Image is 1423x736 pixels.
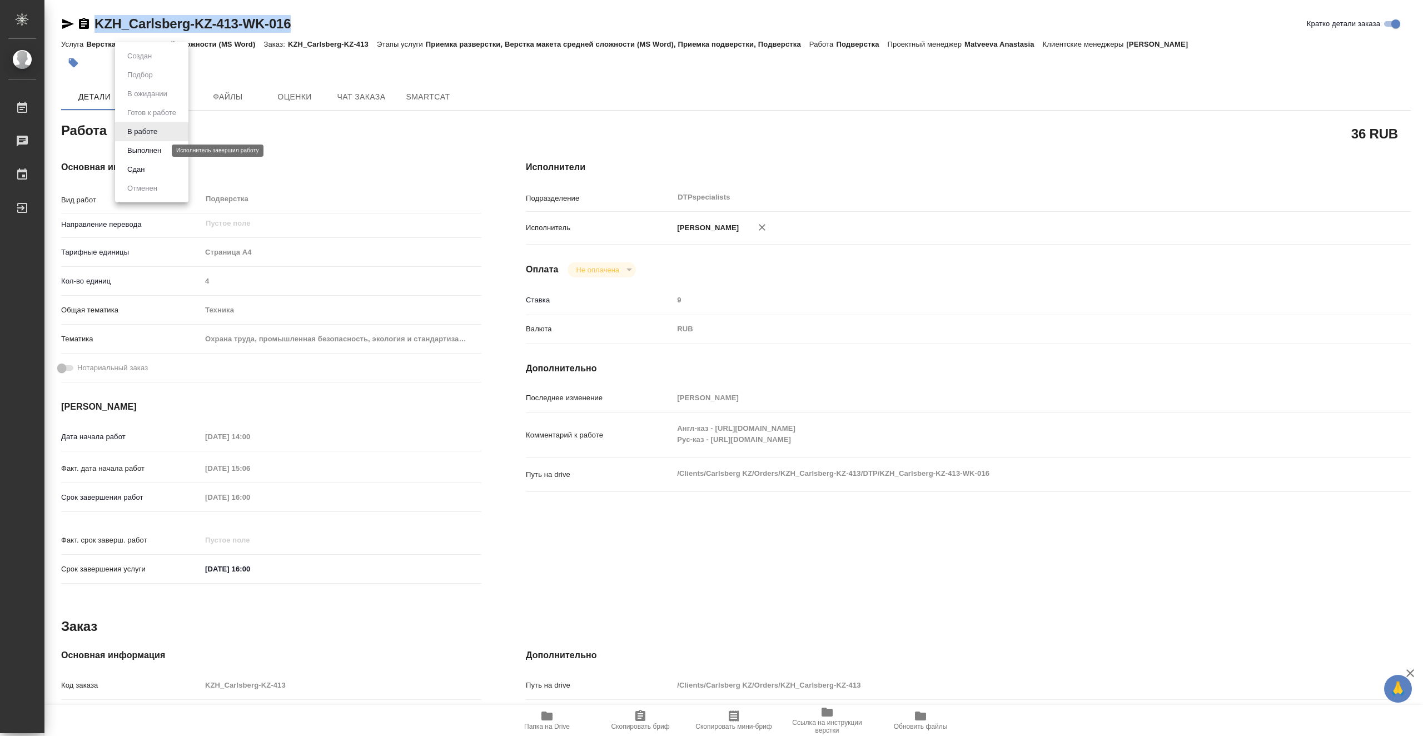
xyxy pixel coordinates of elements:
button: Создан [124,50,155,62]
button: Сдан [124,163,148,176]
button: В ожидании [124,88,171,100]
button: Подбор [124,69,156,81]
button: Выполнен [124,145,165,157]
button: Отменен [124,182,161,195]
button: Готов к работе [124,107,180,119]
button: В работе [124,126,161,138]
